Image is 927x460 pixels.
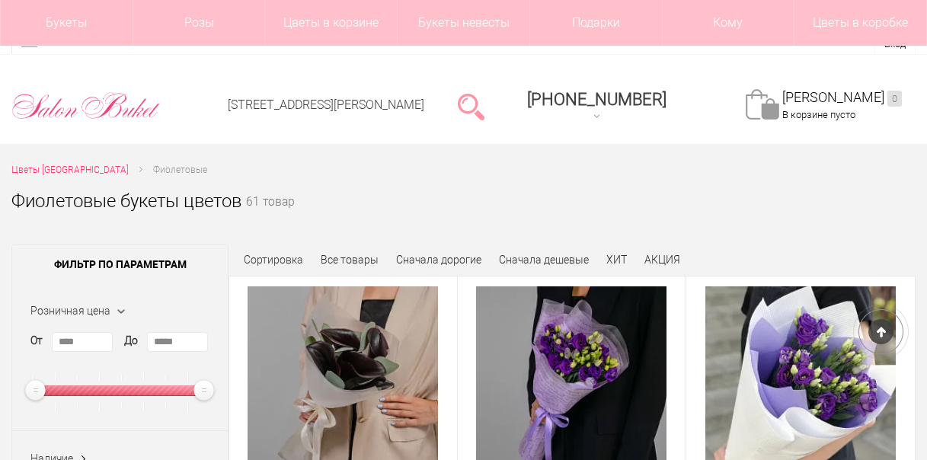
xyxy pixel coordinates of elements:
span: Сортировка [244,254,303,266]
label: От [30,333,43,349]
a: ХИТ [606,254,627,266]
span: Фильтр по параметрам [12,245,228,283]
h1: Фиолетовые букеты цветов [11,187,241,215]
label: До [124,333,138,349]
span: В корзине пусто [782,109,855,120]
a: Сначала дорогие [396,254,481,266]
span: Фиолетовые [153,165,207,175]
a: Цветы [GEOGRAPHIC_DATA] [11,162,129,178]
span: Розничная цена [30,305,110,317]
span: Цветы [GEOGRAPHIC_DATA] [11,165,129,175]
img: Цветы Нижний Новгород [11,89,161,123]
ins: 0 [887,91,902,107]
small: 61 товар [246,196,295,233]
a: АКЦИЯ [644,254,680,266]
a: Все товары [321,254,379,266]
a: [PERSON_NAME] [782,89,902,107]
a: [STREET_ADDRESS][PERSON_NAME] [228,97,424,112]
span: [PHONE_NUMBER] [527,90,666,109]
a: Сначала дешевые [499,254,589,266]
a: [PHONE_NUMBER] [518,85,676,128]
